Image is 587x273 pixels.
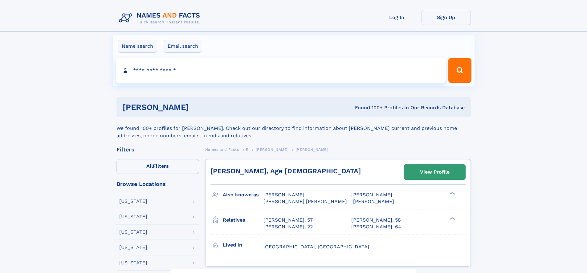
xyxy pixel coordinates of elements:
[118,40,157,53] label: Name search
[223,190,263,200] h3: Also known as
[123,103,272,111] h1: [PERSON_NAME]
[263,244,369,250] span: [GEOGRAPHIC_DATA], [GEOGRAPHIC_DATA]
[119,214,147,219] div: [US_STATE]
[116,117,471,139] div: We found 100+ profiles for [PERSON_NAME]. Check out our directory to find information about [PERS...
[255,146,288,153] a: [PERSON_NAME]
[116,181,199,187] div: Browse Locations
[164,40,202,53] label: Email search
[119,260,147,265] div: [US_STATE]
[119,245,147,250] div: [US_STATE]
[263,217,313,223] a: [PERSON_NAME], 57
[246,146,249,153] a: R
[263,199,347,204] span: [PERSON_NAME] [PERSON_NAME]
[246,147,249,152] span: R
[272,104,465,111] div: Found 100+ Profiles In Our Records Database
[448,58,471,83] button: Search Button
[263,223,313,230] a: [PERSON_NAME], 22
[448,191,455,195] div: ❯
[404,165,465,179] a: View Profile
[116,147,199,152] div: Filters
[353,199,394,204] span: [PERSON_NAME]
[119,230,147,235] div: [US_STATE]
[223,215,263,225] h3: Relatives
[116,58,446,83] input: search input
[420,165,450,179] div: View Profile
[116,159,199,174] label: Filters
[351,192,392,198] span: [PERSON_NAME]
[351,223,401,230] a: [PERSON_NAME], 64
[372,10,422,25] a: Log In
[296,147,328,152] span: [PERSON_NAME]
[448,216,455,220] div: ❯
[263,192,304,198] span: [PERSON_NAME]
[119,199,147,204] div: [US_STATE]
[223,240,263,250] h3: Lived in
[205,146,239,153] a: Names and Facts
[146,163,153,169] span: All
[210,167,361,175] a: [PERSON_NAME], Age [DEMOGRAPHIC_DATA]
[422,10,471,25] a: Sign Up
[351,217,401,223] a: [PERSON_NAME], 58
[255,147,288,152] span: [PERSON_NAME]
[116,10,205,26] img: Logo Names and Facts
